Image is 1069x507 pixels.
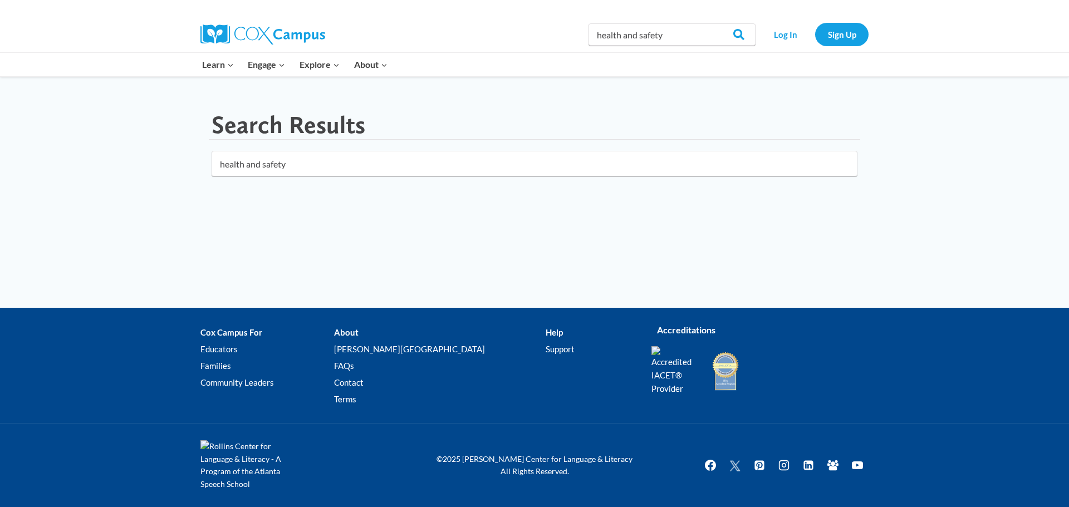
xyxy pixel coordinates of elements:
a: FAQs [334,358,545,375]
a: Sign Up [815,23,869,46]
a: Instagram [773,454,795,476]
strong: Accreditations [657,324,715,335]
img: IDA Accredited [712,351,739,392]
a: Support [546,341,635,358]
a: Contact [334,375,545,391]
span: Explore [300,57,340,72]
input: Search Cox Campus [589,23,756,46]
img: Cox Campus [200,24,325,45]
span: Learn [202,57,234,72]
a: YouTube [846,454,869,476]
span: Engage [248,57,285,72]
a: Educators [200,341,334,358]
a: [PERSON_NAME][GEOGRAPHIC_DATA] [334,341,545,358]
a: Twitter [724,454,746,476]
img: Twitter X icon white [728,459,742,472]
a: Log In [761,23,810,46]
input: Search for... [212,151,857,176]
nav: Secondary Navigation [761,23,869,46]
nav: Primary Navigation [195,53,394,76]
a: Linkedin [797,454,820,476]
a: Pinterest [748,454,771,476]
a: Community Leaders [200,375,334,391]
a: Facebook Group [822,454,844,476]
a: Terms [334,391,545,408]
a: Families [200,358,334,375]
span: About [354,57,388,72]
h1: Search Results [212,110,365,140]
img: Rollins Center for Language & Literacy - A Program of the Atlanta Speech School [200,440,301,490]
img: Accredited IACET® Provider [651,346,699,395]
a: Facebook [699,454,722,476]
p: ©2025 [PERSON_NAME] Center for Language & Literacy All Rights Reserved. [429,453,640,478]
